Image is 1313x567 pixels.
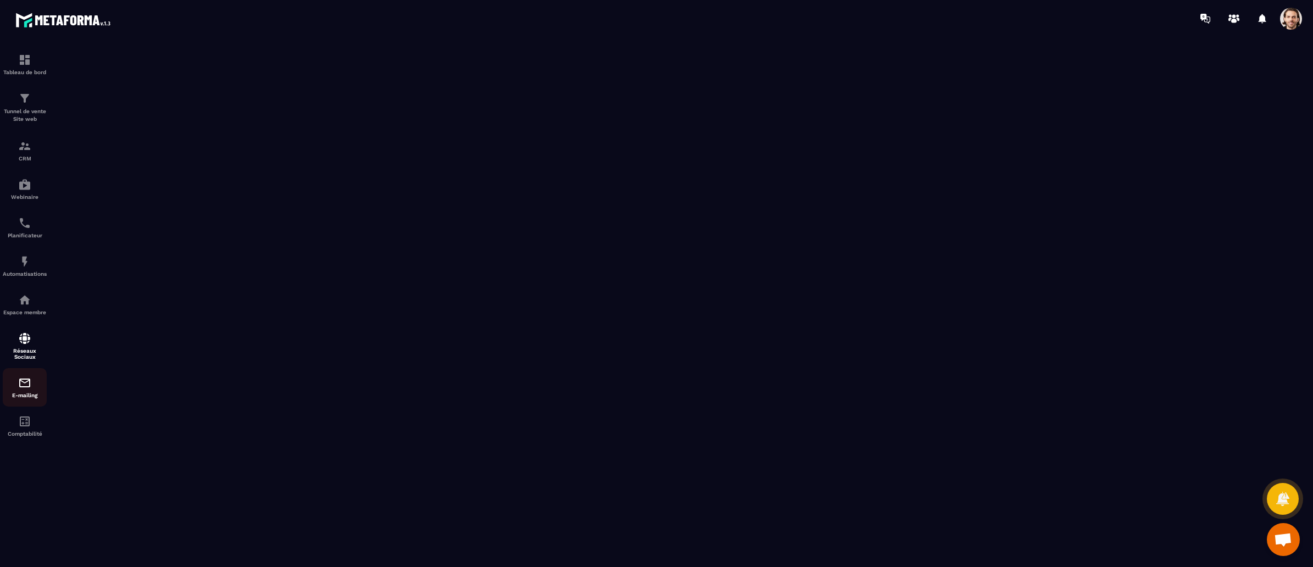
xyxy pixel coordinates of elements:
p: Réseaux Sociaux [3,348,47,360]
a: schedulerschedulerPlanificateur [3,208,47,247]
img: formation [18,92,31,105]
a: automationsautomationsWebinaire [3,170,47,208]
img: accountant [18,415,31,428]
img: automations [18,293,31,307]
p: Tunnel de vente Site web [3,108,47,123]
img: email [18,376,31,390]
div: Open chat [1267,523,1300,556]
p: Webinaire [3,194,47,200]
a: formationformationTunnel de vente Site web [3,84,47,131]
a: accountantaccountantComptabilité [3,407,47,445]
a: formationformationTableau de bord [3,45,47,84]
img: scheduler [18,216,31,230]
p: CRM [3,155,47,162]
a: automationsautomationsAutomatisations [3,247,47,285]
img: automations [18,178,31,191]
p: Comptabilité [3,431,47,437]
a: emailemailE-mailing [3,368,47,407]
img: automations [18,255,31,268]
p: Espace membre [3,309,47,315]
img: logo [15,10,114,30]
a: social-networksocial-networkRéseaux Sociaux [3,324,47,368]
a: formationformationCRM [3,131,47,170]
p: Automatisations [3,271,47,277]
img: social-network [18,332,31,345]
p: Tableau de bord [3,69,47,75]
img: formation [18,140,31,153]
p: E-mailing [3,392,47,398]
img: formation [18,53,31,66]
p: Planificateur [3,232,47,238]
a: automationsautomationsEspace membre [3,285,47,324]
